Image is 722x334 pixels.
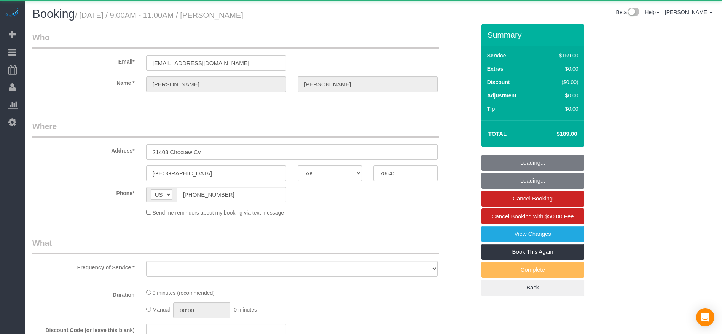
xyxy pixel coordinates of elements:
[27,261,140,271] label: Frequency of Service *
[487,105,495,113] label: Tip
[488,30,580,39] h3: Summary
[27,76,140,87] label: Name *
[481,226,584,242] a: View Changes
[32,32,439,49] legend: Who
[153,307,170,313] span: Manual
[146,165,286,181] input: City*
[487,92,516,99] label: Adjustment
[487,52,506,59] label: Service
[146,55,286,71] input: Email*
[645,9,660,15] a: Help
[32,121,439,138] legend: Where
[488,130,507,137] strong: Total
[543,92,579,99] div: $0.00
[616,9,639,15] a: Beta
[487,78,510,86] label: Discount
[5,8,20,18] img: Automaid Logo
[153,210,284,216] span: Send me reminders about my booking via text message
[27,288,140,299] label: Duration
[665,9,712,15] a: [PERSON_NAME]
[146,76,286,92] input: First Name*
[27,144,140,154] label: Address*
[27,324,140,334] label: Discount Code (or leave this blank)
[27,55,140,65] label: Email*
[373,165,438,181] input: Zip Code*
[492,213,574,219] span: Cancel Booking with $50.00 Fee
[543,105,579,113] div: $0.00
[487,65,504,73] label: Extras
[75,11,243,19] small: / [DATE] / 9:00AM - 11:00AM / [PERSON_NAME]
[543,78,579,86] div: ($0.00)
[177,187,286,202] input: Phone*
[543,65,579,73] div: $0.00
[534,131,577,137] h4: $189.00
[481,244,584,260] a: Book This Again
[234,307,257,313] span: 0 minutes
[481,191,584,207] a: Cancel Booking
[543,52,579,59] div: $159.00
[298,76,438,92] input: Last Name*
[32,237,439,254] legend: What
[27,187,140,197] label: Phone*
[153,290,215,296] span: 0 minutes (recommended)
[481,280,584,296] a: Back
[32,7,75,21] span: Booking
[696,308,714,326] div: Open Intercom Messenger
[627,8,639,17] img: New interface
[481,208,584,224] a: Cancel Booking with $50.00 Fee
